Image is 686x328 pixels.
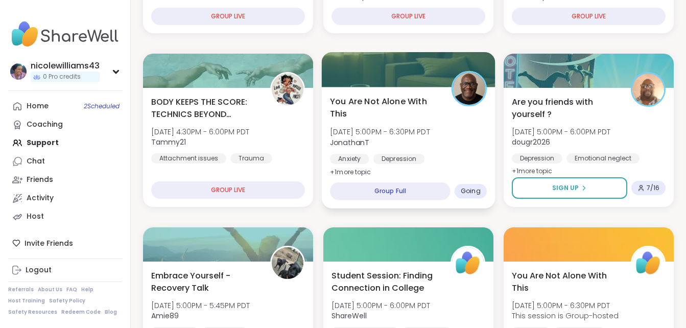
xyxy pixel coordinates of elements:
[8,189,122,207] a: Activity
[151,153,226,163] div: Attachment issues
[8,261,122,279] a: Logout
[8,286,34,293] a: Referrals
[151,270,259,294] span: Embrace Yourself - Recovery Talk
[49,297,85,304] a: Safety Policy
[27,101,49,111] div: Home
[512,270,620,294] span: You Are Not Alone With This
[512,127,610,137] span: [DATE] 5:00PM - 6:00PM PDT
[330,137,370,147] b: JonathanT
[453,73,485,105] img: JonathanT
[151,300,250,311] span: [DATE] 5:00PM - 5:45PM PDT
[272,74,303,105] img: Tammy21
[330,182,451,200] div: Group Full
[512,177,627,199] button: Sign Up
[151,96,259,121] span: BODY KEEPS THE SCORE: TECHNICS BEYOND TRAUMA
[61,309,101,316] a: Redeem Code
[81,286,93,293] a: Help
[8,207,122,226] a: Host
[8,234,122,252] div: Invite Friends
[452,247,484,279] img: ShareWell
[8,297,45,304] a: Host Training
[27,212,44,222] div: Host
[330,95,440,120] span: You Are Not Alone With This
[105,309,117,316] a: Blog
[8,115,122,134] a: Coaching
[151,8,305,25] div: GROUP LIVE
[272,247,303,279] img: Amie89
[8,152,122,171] a: Chat
[38,286,62,293] a: About Us
[461,187,481,195] span: Going
[151,311,179,321] b: Amie89
[332,300,430,311] span: [DATE] 5:00PM - 6:00PM PDT
[43,73,81,81] span: 0 Pro credits
[330,127,430,137] span: [DATE] 5:00PM - 6:30PM PDT
[8,16,122,52] img: ShareWell Nav Logo
[151,127,249,137] span: [DATE] 4:30PM - 6:00PM PDT
[84,102,120,110] span: 2 Scheduled
[8,309,57,316] a: Safety Resources
[647,184,659,192] span: 7 / 16
[512,311,619,321] span: This session is Group-hosted
[512,153,562,163] div: Depression
[512,300,619,311] span: [DATE] 5:00PM - 6:30PM PDT
[66,286,77,293] a: FAQ
[31,60,100,72] div: nicolewilliams43
[27,175,53,185] div: Friends
[27,156,45,167] div: Chat
[566,153,640,163] div: Emotional neglect
[230,153,272,163] div: Trauma
[332,270,439,294] span: Student Session: Finding Connection in College
[332,311,367,321] b: ShareWell
[512,8,666,25] div: GROUP LIVE
[27,120,63,130] div: Coaching
[512,137,550,147] b: dougr2026
[27,193,54,203] div: Activity
[151,137,186,147] b: Tammy21
[8,171,122,189] a: Friends
[8,97,122,115] a: Home2Scheduled
[632,247,664,279] img: ShareWell
[332,8,485,25] div: GROUP LIVE
[632,74,664,105] img: dougr2026
[151,181,305,199] div: GROUP LIVE
[512,96,620,121] span: Are you friends with yourself ?
[373,154,425,164] div: Depression
[10,63,27,80] img: nicolewilliams43
[552,183,579,193] span: Sign Up
[26,265,52,275] div: Logout
[330,154,369,164] div: Anxiety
